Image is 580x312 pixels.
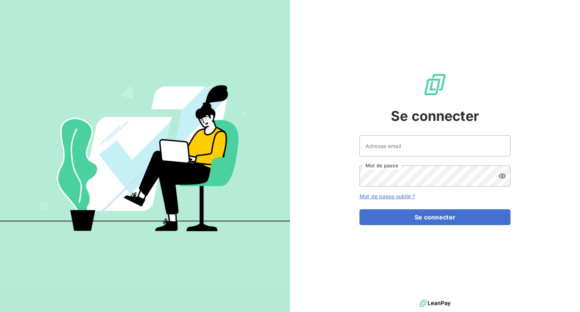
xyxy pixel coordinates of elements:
[359,209,511,225] button: Se connecter
[420,298,450,309] img: logo
[391,106,479,126] span: Se connecter
[359,135,511,156] input: placeholder
[423,73,447,97] img: Logo LeanPay
[359,193,415,199] a: Mot de passe oublié ?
